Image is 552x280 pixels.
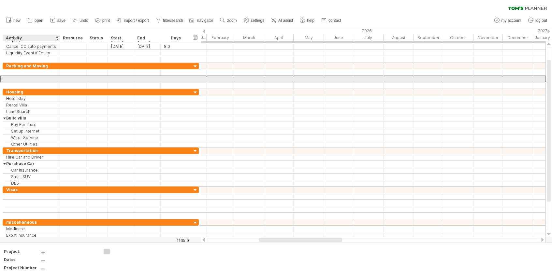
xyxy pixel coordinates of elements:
span: my account [501,18,521,23]
div: Transportation [6,147,56,154]
a: AI assist [269,16,295,25]
a: import / export [115,16,151,25]
div: Hire Car and Driver [6,154,56,160]
div: Start [111,35,130,41]
div: Land Search [6,108,56,115]
a: my account [493,16,523,25]
div: September 2026 [414,34,443,41]
div: 2026 [176,27,533,34]
div: Hotel stay [6,95,56,102]
div: Project: [4,249,40,254]
div: Car Insurance [6,167,56,173]
div: Days [160,35,191,41]
span: settings [251,18,264,23]
div: Resource [63,35,83,41]
span: navigator [197,18,213,23]
span: undo [80,18,88,23]
a: print [94,16,112,25]
div: Small SUV [6,174,56,180]
div: Water Service [6,134,56,141]
div: December 2026 [503,34,533,41]
span: contact [328,18,341,23]
div: Set up Internet [6,128,56,134]
div: Activity [6,35,56,41]
div: Status [90,35,104,41]
span: log out [535,18,547,23]
div: October 2026 [443,34,473,41]
div: Build villa [6,115,56,121]
span: print [102,18,110,23]
div: Visas [6,187,56,193]
div: Other Utilities [6,141,56,147]
div: .... [41,257,96,262]
div: November 2026 [473,34,503,41]
span: filter/search [163,18,183,23]
span: AI assist [278,18,293,23]
div: .... [41,249,96,254]
div: DB5 [6,180,56,186]
div: 8.0 [164,43,188,49]
a: open [26,16,45,25]
span: open [35,18,43,23]
span: save [57,18,65,23]
div: July 2026 [353,34,384,41]
a: zoom [218,16,239,25]
a: settings [242,16,266,25]
div: Liquidity Event if Equity [6,50,56,56]
span: help [307,18,314,23]
div: Rental Villa [6,102,56,108]
a: navigator [188,16,215,25]
div: [DATE] [108,43,134,49]
div: May 2026 [294,34,324,41]
span: new [13,18,21,23]
div: April 2026 [264,34,294,41]
div: Date: [4,257,40,262]
a: contact [320,16,343,25]
a: log out [527,16,549,25]
div: Medicare [6,226,56,232]
div: August 2026 [384,34,414,41]
div: Project Number [4,265,40,271]
div: June 2026 [324,34,353,41]
a: save [49,16,67,25]
div: End [137,35,157,41]
span: zoom [227,18,237,23]
div: Housing [6,89,56,95]
span: import / export [124,18,149,23]
div: February 2026 [207,34,234,41]
a: help [298,16,316,25]
div: Expat Insurance [6,232,56,238]
div: March 2026 [234,34,264,41]
a: new [5,16,22,25]
div: [DATE] [134,43,161,49]
div: Cancel CC auto payments [6,43,56,49]
a: undo [71,16,90,25]
div: Purchase Car [6,161,56,167]
div: Packing and Moving [6,63,56,69]
div: .... [41,265,96,271]
a: filter/search [154,16,185,25]
div: 1135.0 [161,238,189,243]
div: Buy Furniture [6,121,56,128]
div: miscellaneous [6,219,56,225]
